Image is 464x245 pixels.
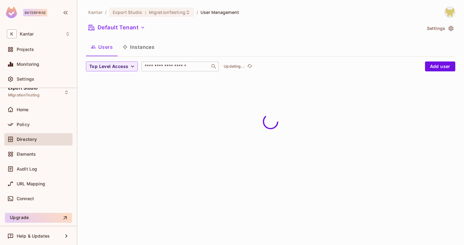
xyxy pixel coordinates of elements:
span: Click to refresh data [245,63,253,70]
span: Policy [17,122,30,127]
span: User Management [200,9,239,15]
span: MigrationTesting [149,9,185,15]
button: Default Tenant [86,23,148,32]
span: Projects [17,47,34,52]
img: SReyMgAAAABJRU5ErkJggg== [6,7,17,18]
span: Audit Log [17,167,37,171]
button: Upgrade [5,213,72,223]
span: Workspace: Kantar [20,32,34,36]
span: MigrationTesting [8,93,40,98]
span: the active workspace [88,9,103,15]
button: Add user [425,61,455,71]
span: Settings [17,77,34,82]
button: Instances [118,39,159,55]
span: Connect [17,196,34,201]
span: Directory [17,137,37,142]
span: : [145,10,147,15]
span: refresh [247,63,252,70]
li: / [196,9,198,15]
span: URL Mapping [17,181,45,186]
span: Top Level Access [89,63,128,70]
div: Enterprise [23,9,47,16]
span: Help & Updates [17,234,50,239]
span: Monitoring [17,62,40,67]
button: Settings [424,23,455,33]
button: refresh [246,63,253,70]
button: Top Level Access [86,61,138,71]
span: Export Studio [113,9,142,15]
img: Girishankar.VP@kantar.com [445,7,455,17]
span: Elements [17,152,36,157]
span: Export Studio [8,86,38,91]
span: Home [17,107,29,112]
li: / [105,9,107,15]
button: Users [86,39,118,55]
span: K [7,29,17,38]
p: Updating... [224,64,245,69]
